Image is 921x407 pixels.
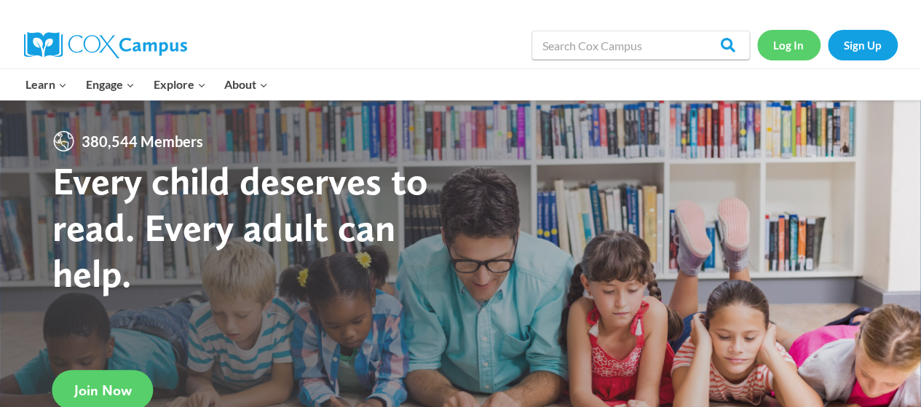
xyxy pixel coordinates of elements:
[52,157,428,296] strong: Every child deserves to read. Every adult can help.
[531,31,750,60] input: Search Cox Campus
[215,69,277,100] button: Child menu of About
[76,69,144,100] button: Child menu of Engage
[828,30,898,60] a: Sign Up
[17,69,277,100] nav: Primary Navigation
[144,69,216,100] button: Child menu of Explore
[17,69,77,100] button: Child menu of Learn
[757,30,821,60] a: Log In
[757,30,898,60] nav: Secondary Navigation
[76,130,209,153] span: 380,544 Members
[74,382,132,399] span: Join Now
[24,32,187,58] img: Cox Campus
